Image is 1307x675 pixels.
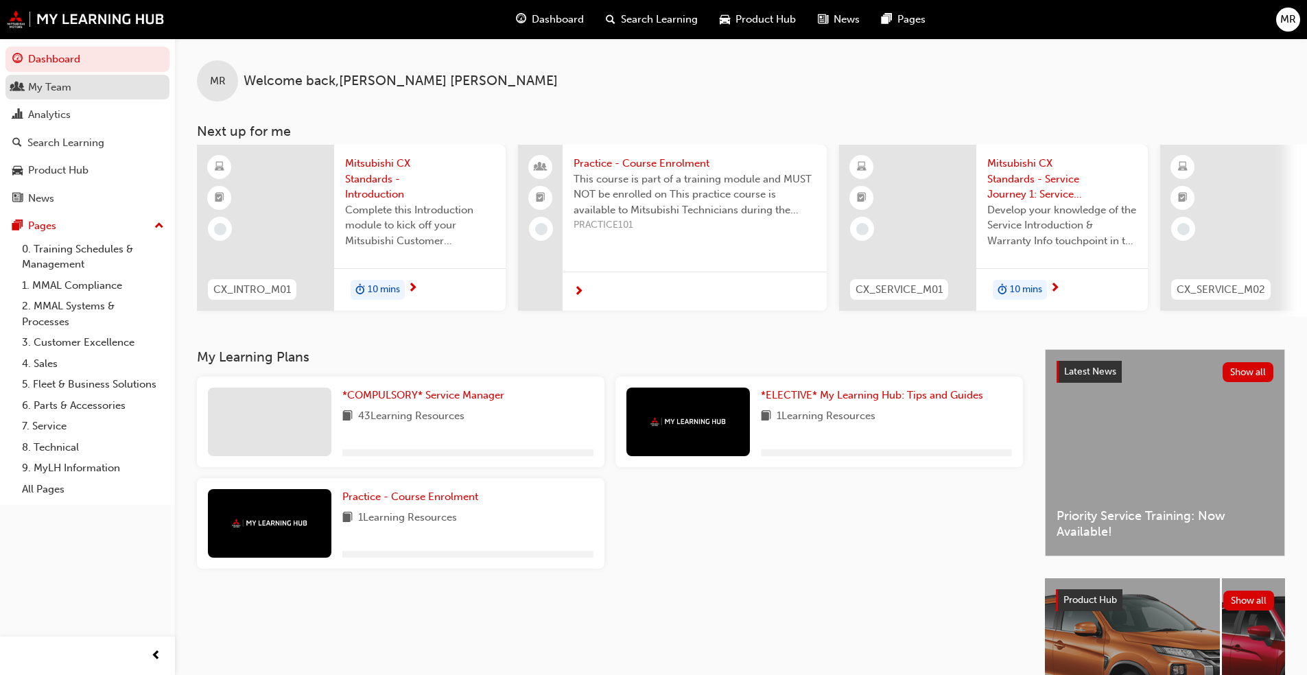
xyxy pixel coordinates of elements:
span: learningRecordVerb_NONE-icon [1177,223,1190,235]
a: 3. Customer Excellence [16,332,169,353]
span: Product Hub [735,12,796,27]
span: CX_SERVICE_M02 [1177,282,1265,298]
span: learningRecordVerb_NONE-icon [856,223,869,235]
a: All Pages [16,479,169,500]
span: next-icon [408,283,418,295]
button: Pages [5,213,169,239]
div: My Team [28,80,71,95]
span: Practice - Course Enrolment [574,156,816,171]
span: news-icon [12,193,23,205]
span: next-icon [1050,283,1060,295]
span: prev-icon [151,648,161,665]
span: duration-icon [355,281,365,299]
span: booktick-icon [1178,189,1188,207]
span: Mitsubishi CX Standards - Introduction [345,156,495,202]
span: guage-icon [516,11,526,28]
a: 6. Parts & Accessories [16,395,169,416]
span: Pages [897,12,926,27]
img: mmal [7,10,165,28]
a: CX_SERVICE_M01Mitsubishi CX Standards - Service Journey 1: Service Introduction & Warranty InfoDe... [839,145,1148,311]
a: Latest NewsShow all [1057,361,1273,383]
button: Show all [1223,362,1274,382]
a: Practice - Course EnrolmentThis course is part of a training module and MUST NOT be enrolled on T... [518,145,827,311]
span: learningResourceType_ELEARNING-icon [1178,158,1188,176]
span: Practice - Course Enrolment [342,490,478,503]
span: news-icon [818,11,828,28]
a: *COMPULSORY* Service Manager [342,388,510,403]
span: Complete this Introduction module to kick off your Mitsubishi Customer Excellence (CX) Standards ... [345,202,495,249]
a: Practice - Course Enrolment [342,489,484,505]
span: 10 mins [368,282,400,298]
div: Analytics [28,107,71,123]
a: 0. Training Schedules & Management [16,239,169,275]
a: 4. Sales [16,353,169,375]
span: Search Learning [621,12,698,27]
span: learningRecordVerb_NONE-icon [535,223,547,235]
span: book-icon [342,408,353,425]
span: learningRecordVerb_NONE-icon [214,223,226,235]
span: book-icon [342,510,353,527]
a: Dashboard [5,47,169,72]
span: pages-icon [882,11,892,28]
span: learningResourceType_ELEARNING-icon [857,158,867,176]
span: *COMPULSORY* Service Manager [342,389,504,401]
span: search-icon [12,137,22,150]
span: guage-icon [12,54,23,66]
span: Latest News [1064,366,1116,377]
a: CX_INTRO_M01Mitsubishi CX Standards - IntroductionComplete this Introduction module to kick off y... [197,145,506,311]
a: search-iconSearch Learning [595,5,709,34]
h3: Next up for me [175,123,1307,139]
span: booktick-icon [536,189,545,207]
span: Mitsubishi CX Standards - Service Journey 1: Service Introduction & Warranty Info [987,156,1137,202]
span: duration-icon [998,281,1007,299]
a: news-iconNews [807,5,871,34]
span: booktick-icon [215,189,224,207]
span: News [834,12,860,27]
span: MR [1280,12,1296,27]
span: people-icon [536,158,545,176]
span: up-icon [154,217,164,235]
a: 9. MyLH Information [16,458,169,479]
span: booktick-icon [857,189,867,207]
a: 2. MMAL Systems & Processes [16,296,169,332]
a: Product Hub [5,158,169,183]
h3: My Learning Plans [197,349,1023,365]
span: next-icon [574,286,584,298]
a: pages-iconPages [871,5,937,34]
span: 1 Learning Resources [777,408,875,425]
span: CX_INTRO_M01 [213,282,291,298]
span: PRACTICE101 [574,217,816,233]
span: Priority Service Training: Now Available! [1057,508,1273,539]
span: *ELECTIVE* My Learning Hub: Tips and Guides [761,389,983,401]
span: pages-icon [12,220,23,233]
a: 5. Fleet & Business Solutions [16,374,169,395]
span: Dashboard [532,12,584,27]
span: Develop your knowledge of the Service Introduction & Warranty Info touchpoint in the Customer Exc... [987,202,1137,249]
span: people-icon [12,82,23,94]
div: Search Learning [27,135,104,151]
div: News [28,191,54,206]
a: Latest NewsShow allPriority Service Training: Now Available! [1045,349,1285,556]
div: Pages [28,218,56,234]
a: 7. Service [16,416,169,437]
span: Product Hub [1063,594,1117,606]
a: News [5,186,169,211]
button: Show all [1223,591,1275,611]
span: CX_SERVICE_M01 [856,282,943,298]
span: search-icon [606,11,615,28]
a: *ELECTIVE* My Learning Hub: Tips and Guides [761,388,989,403]
a: Product HubShow all [1056,589,1274,611]
span: car-icon [12,165,23,177]
span: chart-icon [12,109,23,121]
span: 43 Learning Resources [358,408,464,425]
button: DashboardMy TeamAnalyticsSearch LearningProduct HubNews [5,44,169,213]
span: car-icon [720,11,730,28]
span: book-icon [761,408,771,425]
img: mmal [650,417,726,426]
a: Analytics [5,102,169,128]
span: 1 Learning Resources [358,510,457,527]
button: MR [1276,8,1300,32]
a: 1. MMAL Compliance [16,275,169,296]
